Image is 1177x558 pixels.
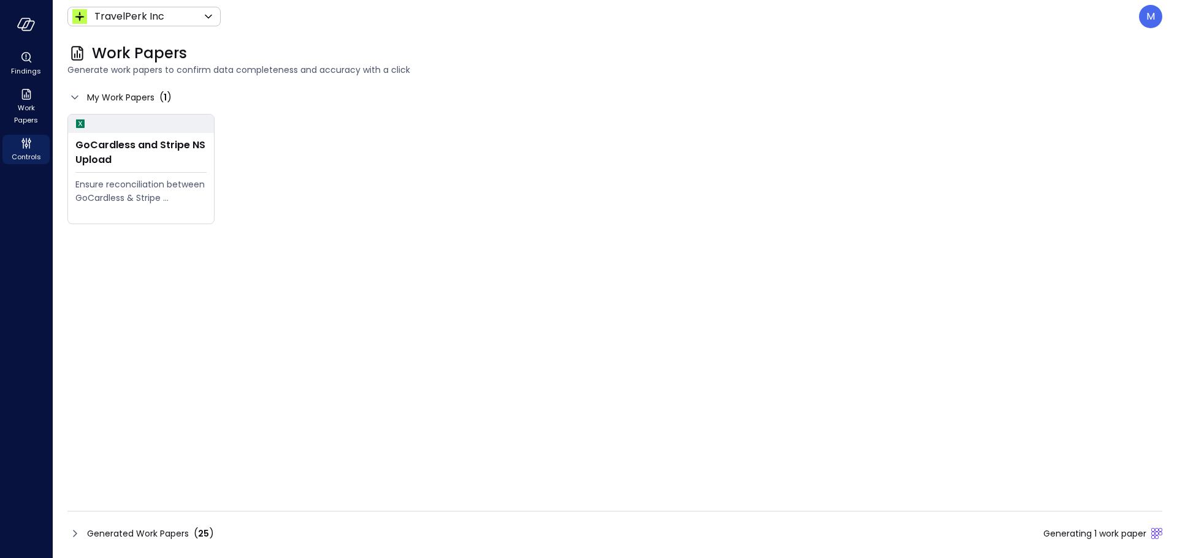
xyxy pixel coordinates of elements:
[92,43,187,63] span: Work Papers
[12,151,41,163] span: Controls
[1043,527,1146,540] span: Generating 1 work paper
[87,91,154,104] span: My Work Papers
[94,9,164,24] p: TravelPerk Inc
[75,138,207,167] div: GoCardless and Stripe NS Upload
[159,90,172,105] div: ( )
[67,63,1162,77] span: Generate work papers to confirm data completeness and accuracy with a click
[2,86,50,127] div: Work Papers
[1146,9,1155,24] p: M
[7,102,45,126] span: Work Papers
[2,49,50,78] div: Findings
[1139,5,1162,28] div: Montse Barrantes
[87,527,189,540] span: Generated Work Papers
[2,135,50,164] div: Controls
[72,9,87,24] img: Icon
[198,527,209,540] span: 25
[164,91,167,104] span: 1
[75,178,207,205] div: Ensure reconciliation between GoCardless & Stripe transactions to NetSuite
[194,526,214,541] div: ( )
[11,65,41,77] span: Findings
[1151,528,1162,539] div: Sliding puzzle loader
